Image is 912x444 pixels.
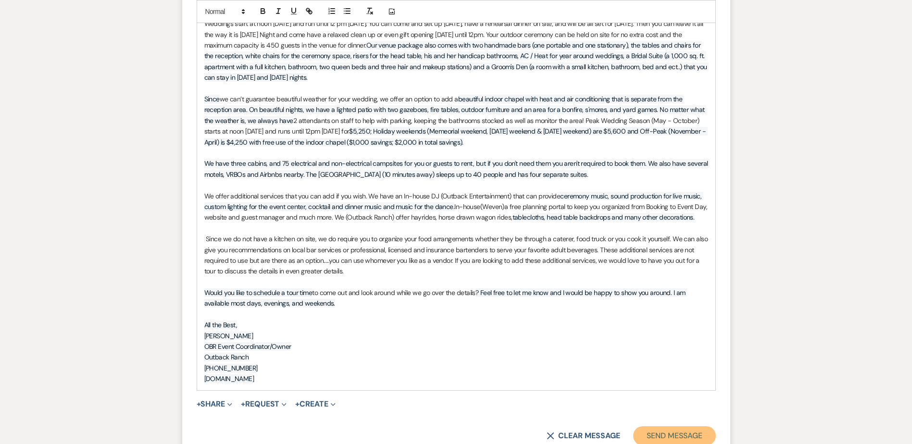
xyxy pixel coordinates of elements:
[220,95,458,103] span: we can’t guarantee beautiful weather for your wedding, we offer an option to add a
[204,41,709,82] span: Our venue package also comes with two handmade bars (one portable and one stationary), the tables...
[204,192,703,211] span: ceremony music, sound production for live music, custom lighting for the event center, cocktail a...
[480,202,504,211] span: (Weven)
[204,95,220,103] span: Since
[204,374,254,383] span: [DOMAIN_NAME]
[512,213,695,222] span: tablecloths, head table backdrops and many other decorations.
[204,321,237,329] span: All the Best,
[204,234,710,275] span: Since we do not have a kitchen on site, we do require you to organize your food arrangements whet...
[204,192,561,200] span: We offer additional services that you can add if you wish. We have an In-house DJ (Outback Entert...
[204,332,253,340] span: [PERSON_NAME]
[204,19,705,49] span: Weddings start at noon [DATE] and run until 12 pm [DATE]. You can come and set up [DATE], have a ...
[241,400,245,408] span: +
[295,400,335,408] button: Create
[204,288,312,297] span: Would you like to schedule a tour time
[204,127,708,146] span: $5,250; Holiday weekends (Memeorial weekend, [DATE] weekend & [DATE] weekend) are $5,600 and Off-...
[204,287,708,309] p: to come out and look around while we go over the details
[454,202,480,211] span: In-house
[197,400,201,408] span: +
[204,364,258,372] span: [PHONE_NUMBER]
[295,400,300,408] span: +
[547,432,620,440] button: Clear message
[293,116,584,125] span: 2 attendants on staff to help with parking, keeping the bathrooms stocked as well as monitor the ...
[204,159,710,178] span: We have three cabins, and 75 electrical and non-electrical campsites for you or guests to rent, b...
[197,400,233,408] button: Share
[204,342,291,351] span: OBR Event Coordinator/Owner
[204,95,706,125] span: beautiful indoor chapel with heat and air conditioning that is separate from the reception area. ...
[241,400,287,408] button: Request
[204,353,249,361] span: Outback Ranch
